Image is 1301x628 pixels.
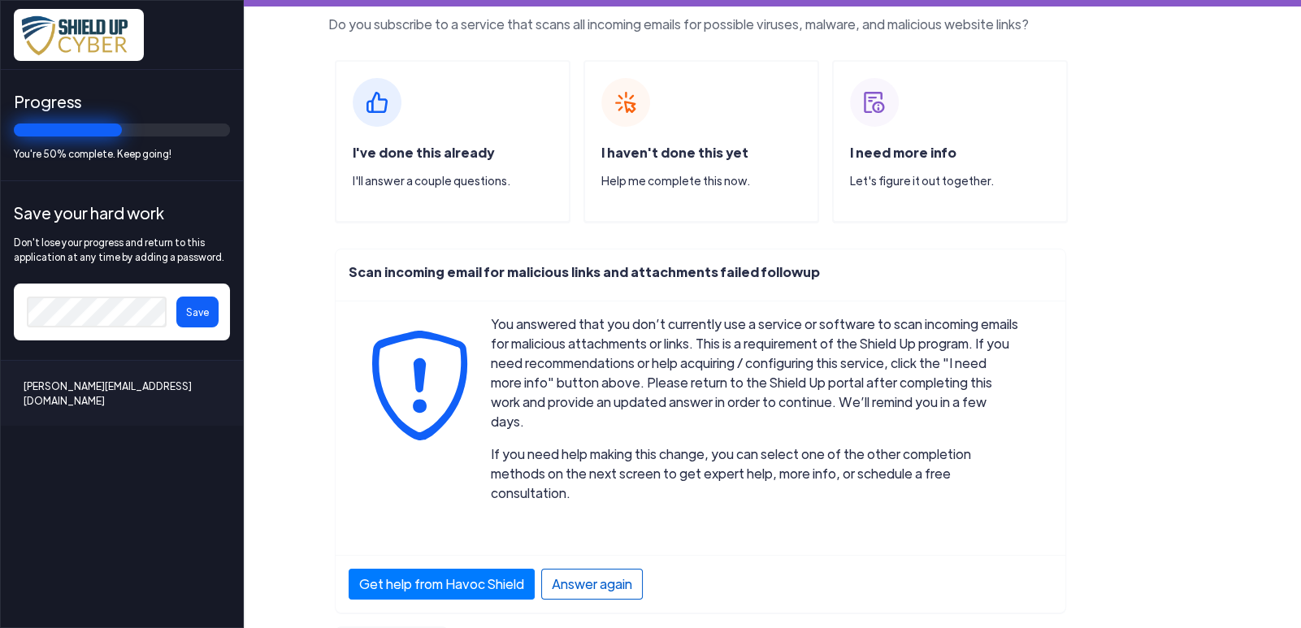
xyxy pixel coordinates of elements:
[176,297,219,327] button: Save
[601,144,748,161] span: I haven't done this yet
[14,146,230,161] span: You're 50% complete. Keep going!
[353,172,569,189] p: I'll answer a couple questions.
[365,331,475,440] img: shield-exclamation-blue.svg
[850,78,899,127] img: shield-up-cannot-complete.svg
[1030,453,1301,628] iframe: Chat Widget
[850,172,1066,189] p: Let's figure it out together.
[14,9,144,61] img: x7pemu0IxLxkcbZJZdzx2HwkaHwO9aaLS0XkQIJL.png
[14,89,230,114] span: Progress
[322,15,1224,34] p: Do you subscribe to a service that scans all incoming emails for possible viruses, malware, and m...
[14,235,230,264] span: Don't lose your progress and return to this application at any time by adding a password.
[349,262,1052,282] p: Scan incoming email for malicious links and attachments failed followup
[14,201,230,225] span: Save your hard work
[850,144,956,161] span: I need more info
[353,144,494,161] span: I've done this already
[353,78,401,127] img: shield-up-already-done.svg
[349,569,535,600] div: Get help from Havoc Shield
[601,172,817,189] p: Help me complete this now.
[601,78,650,127] img: shield-up-not-done.svg
[541,569,643,600] div: Answer again
[24,380,220,406] span: [PERSON_NAME][EMAIL_ADDRESS][DOMAIN_NAME]
[491,444,1019,503] p: If you need help making this change, you can select one of the other completion methods on the ne...
[491,314,1019,431] p: You answered that you don’t currently use a service or software to scan incoming emails for malic...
